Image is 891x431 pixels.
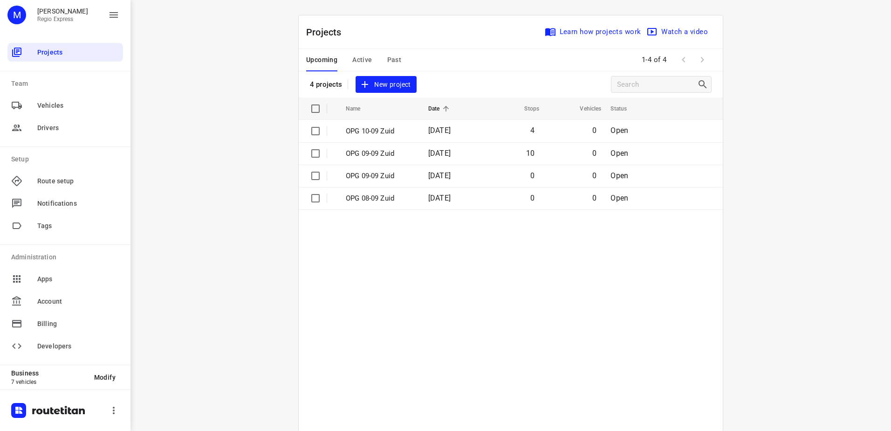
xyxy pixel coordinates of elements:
[674,50,693,69] span: Previous Page
[530,126,535,135] span: 4
[306,25,349,39] p: Projects
[610,149,628,158] span: Open
[306,54,337,66] span: Upcoming
[530,171,535,180] span: 0
[428,149,451,158] span: [DATE]
[7,314,123,333] div: Billing
[94,374,116,381] span: Modify
[592,194,596,202] span: 0
[568,103,601,114] span: Vehicles
[37,297,119,306] span: Account
[37,101,119,111] span: Vehicles
[356,76,416,93] button: New project
[526,149,535,158] span: 10
[361,79,411,90] span: New project
[7,118,123,137] div: Drivers
[346,126,414,137] p: OPG 10-09 Zuid
[11,379,87,385] p: 7 vehicles
[87,369,123,386] button: Modify
[310,80,342,89] p: 4 projects
[37,176,119,186] span: Route setup
[37,123,119,133] span: Drivers
[512,103,539,114] span: Stops
[346,148,414,159] p: OPG 09-09 Zuid
[346,193,414,204] p: OPG 08-09 Zuid
[428,126,451,135] span: [DATE]
[37,199,119,209] span: Notifications
[37,7,88,15] p: Max Bisseling
[693,50,712,69] span: Next Page
[638,50,671,70] span: 1-4 of 4
[37,274,119,284] span: Apps
[346,103,373,114] span: Name
[428,103,452,114] span: Date
[617,77,697,92] input: Search projects
[11,79,123,89] p: Team
[37,16,88,22] p: Regio Express
[37,341,119,351] span: Developers
[428,194,451,202] span: [DATE]
[592,171,596,180] span: 0
[610,171,628,180] span: Open
[37,319,119,329] span: Billing
[7,216,123,235] div: Tags
[592,126,596,135] span: 0
[530,194,535,202] span: 0
[697,79,711,90] div: Search
[7,292,123,311] div: Account
[7,43,123,62] div: Projects
[37,221,119,231] span: Tags
[610,194,628,202] span: Open
[352,54,372,66] span: Active
[346,171,414,181] p: OPG 09-09 Zuid
[11,252,123,262] p: Administration
[7,194,123,213] div: Notifications
[610,103,639,114] span: Status
[11,154,123,164] p: Setup
[7,6,26,24] div: M
[37,48,119,57] span: Projects
[7,172,123,190] div: Route setup
[7,96,123,115] div: Vehicles
[7,270,123,288] div: Apps
[11,369,87,377] p: Business
[428,171,451,180] span: [DATE]
[592,149,596,158] span: 0
[387,54,402,66] span: Past
[610,126,628,135] span: Open
[7,337,123,355] div: Developers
